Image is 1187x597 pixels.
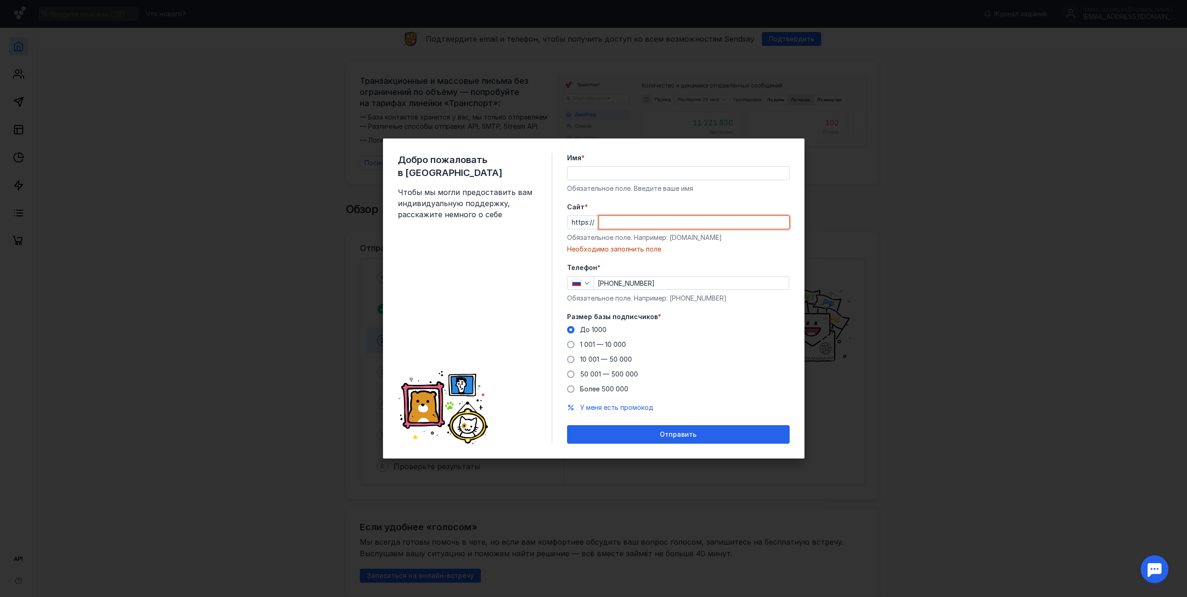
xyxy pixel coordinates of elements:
div: Необходимо заполнить поле [567,245,790,254]
button: Отправить [567,425,790,444]
div: Обязательное поле. Например: [DOMAIN_NAME] [567,233,790,242]
span: Имя [567,153,581,163]
span: Телефон [567,263,597,272]
span: Чтобы мы могли предоставить вам индивидуальную поддержку, расскажите немного о себе [398,187,537,220]
span: У меня есть промокод [580,403,653,411]
span: 1 001 — 10 000 [580,340,626,348]
span: 50 001 — 500 000 [580,370,638,378]
div: Обязательное поле. Введите ваше имя [567,184,790,193]
span: Отправить [660,431,696,439]
span: Размер базы подписчиков [567,312,658,321]
span: Более 500 000 [580,385,628,393]
span: До 1000 [580,326,606,333]
span: Добро пожаловать в [GEOGRAPHIC_DATA] [398,153,537,179]
span: 10 001 — 50 000 [580,355,632,363]
button: У меня есть промокод [580,403,653,412]
div: Обязательное поле. Например: [PHONE_NUMBER] [567,294,790,303]
span: Cайт [567,202,585,212]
